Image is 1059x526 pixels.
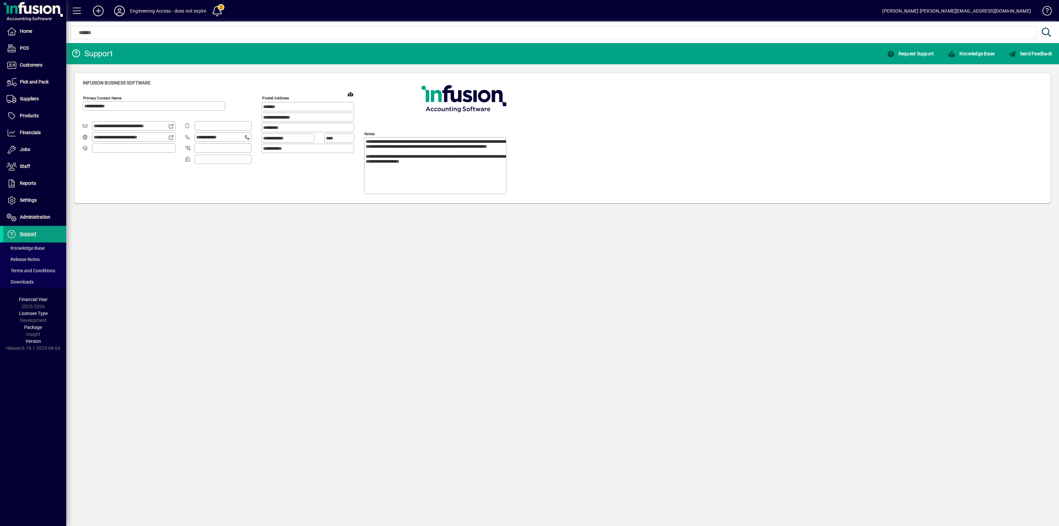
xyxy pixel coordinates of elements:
span: Downloads [7,279,34,285]
button: Add [88,5,109,17]
span: Customers [20,62,42,68]
a: Knowledge Base [1037,1,1051,23]
a: Administration [3,209,66,226]
span: Financial Year [19,297,48,302]
span: Settings [20,197,37,203]
span: Terms and Conditions [7,268,55,273]
a: Suppliers [3,91,66,107]
span: Send Feedback [1008,51,1052,56]
a: Knowledge Base [941,48,1001,60]
a: Staff [3,158,66,175]
a: Pick and Pack [3,74,66,90]
span: Reports [20,181,36,186]
div: Support [71,48,113,59]
span: Products [20,113,39,118]
span: Package [24,325,42,330]
a: Jobs [3,141,66,158]
a: Customers [3,57,66,74]
span: Knowledge Base [7,245,45,251]
a: Home [3,23,66,40]
mat-label: Primary Contact Name [83,96,121,100]
span: Pick and Pack [20,79,49,84]
span: Financials [20,130,41,135]
a: Products [3,108,66,124]
div: [PERSON_NAME] [PERSON_NAME][EMAIL_ADDRESS][DOMAIN_NAME] [882,6,1031,16]
span: Suppliers [20,96,39,101]
span: Release Notes [7,257,40,262]
a: Release Notes [3,254,66,265]
span: Request Support [887,51,934,56]
a: View on map [345,89,356,99]
span: Jobs [20,147,30,152]
span: Administration [20,214,50,220]
a: Reports [3,175,66,192]
a: Settings [3,192,66,209]
a: Terms and Conditions [3,265,66,276]
button: Profile [109,5,130,17]
span: Home [20,28,32,34]
a: Downloads [3,276,66,288]
span: Version [25,339,41,344]
span: Staff [20,164,30,169]
span: POS [20,45,29,51]
span: Licensee Type [19,311,48,316]
span: Support [20,231,36,237]
button: Send Feedback [1007,48,1054,60]
div: Engineering Access - does not expire [130,6,206,16]
button: Knowledge Base [946,48,996,60]
mat-label: Notes [364,131,375,136]
span: Infusion Business Software [83,80,151,85]
a: Financials [3,125,66,141]
span: Knowledge Base [948,51,994,56]
a: POS [3,40,66,57]
a: Knowledge Base [3,242,66,254]
button: Request Support [885,48,936,60]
